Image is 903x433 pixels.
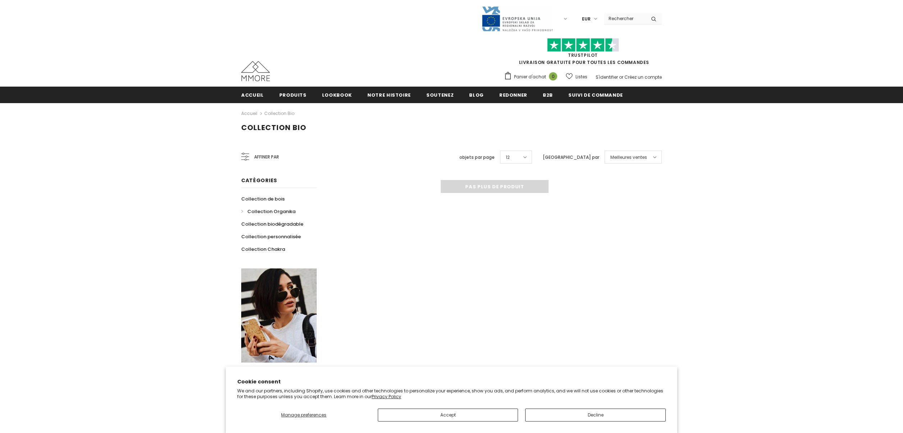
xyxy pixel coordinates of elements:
[241,205,295,218] a: Collection Organika
[264,110,294,116] a: Collection Bio
[241,92,264,98] span: Accueil
[568,92,623,98] span: Suivi de commande
[514,73,546,80] span: Panier d'achat
[241,87,264,103] a: Accueil
[547,38,619,52] img: Faites confiance aux étoiles pilotes
[279,87,307,103] a: Produits
[237,388,666,399] p: We and our partners, including Shopify, use cookies and other technologies to personalize your ex...
[241,233,301,240] span: Collection personnalisée
[322,92,352,98] span: Lookbook
[610,154,647,161] span: Meilleures ventes
[504,72,561,82] a: Panier d'achat 0
[241,230,301,243] a: Collection personnalisée
[543,154,599,161] label: [GEOGRAPHIC_DATA] par
[378,409,518,422] button: Accept
[596,74,618,80] a: S'identifier
[247,208,295,215] span: Collection Organika
[566,70,587,83] a: Listes
[624,74,662,80] a: Créez un compte
[459,154,495,161] label: objets par page
[582,15,591,23] span: EUR
[506,154,510,161] span: 12
[543,92,553,98] span: B2B
[525,409,666,422] button: Decline
[604,13,646,24] input: Search Site
[568,52,598,58] a: TrustPilot
[241,243,285,255] a: Collection Chakra
[469,87,484,103] a: Blog
[367,87,411,103] a: Notre histoire
[499,87,527,103] a: Redonner
[237,409,371,422] button: Manage preferences
[254,153,279,161] span: Affiner par
[241,195,285,202] span: Collection de bois
[576,73,587,80] span: Listes
[241,221,303,227] span: Collection biodégradable
[367,92,411,98] span: Notre histoire
[619,74,623,80] span: or
[549,72,557,80] span: 0
[241,109,257,118] a: Accueil
[279,92,307,98] span: Produits
[504,41,662,65] span: LIVRAISON GRATUITE POUR TOUTES LES COMMANDES
[568,87,623,103] a: Suivi de commande
[281,412,326,418] span: Manage preferences
[237,378,666,386] h2: Cookie consent
[241,61,270,81] img: Cas MMORE
[499,92,527,98] span: Redonner
[426,92,454,98] span: soutenez
[372,393,401,400] a: Privacy Policy
[241,193,285,205] a: Collection de bois
[241,218,303,230] a: Collection biodégradable
[481,15,553,22] a: Javni Razpis
[426,87,454,103] a: soutenez
[481,6,553,32] img: Javni Razpis
[241,177,277,184] span: Catégories
[469,92,484,98] span: Blog
[241,246,285,253] span: Collection Chakra
[241,123,306,133] span: Collection Bio
[543,87,553,103] a: B2B
[322,87,352,103] a: Lookbook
